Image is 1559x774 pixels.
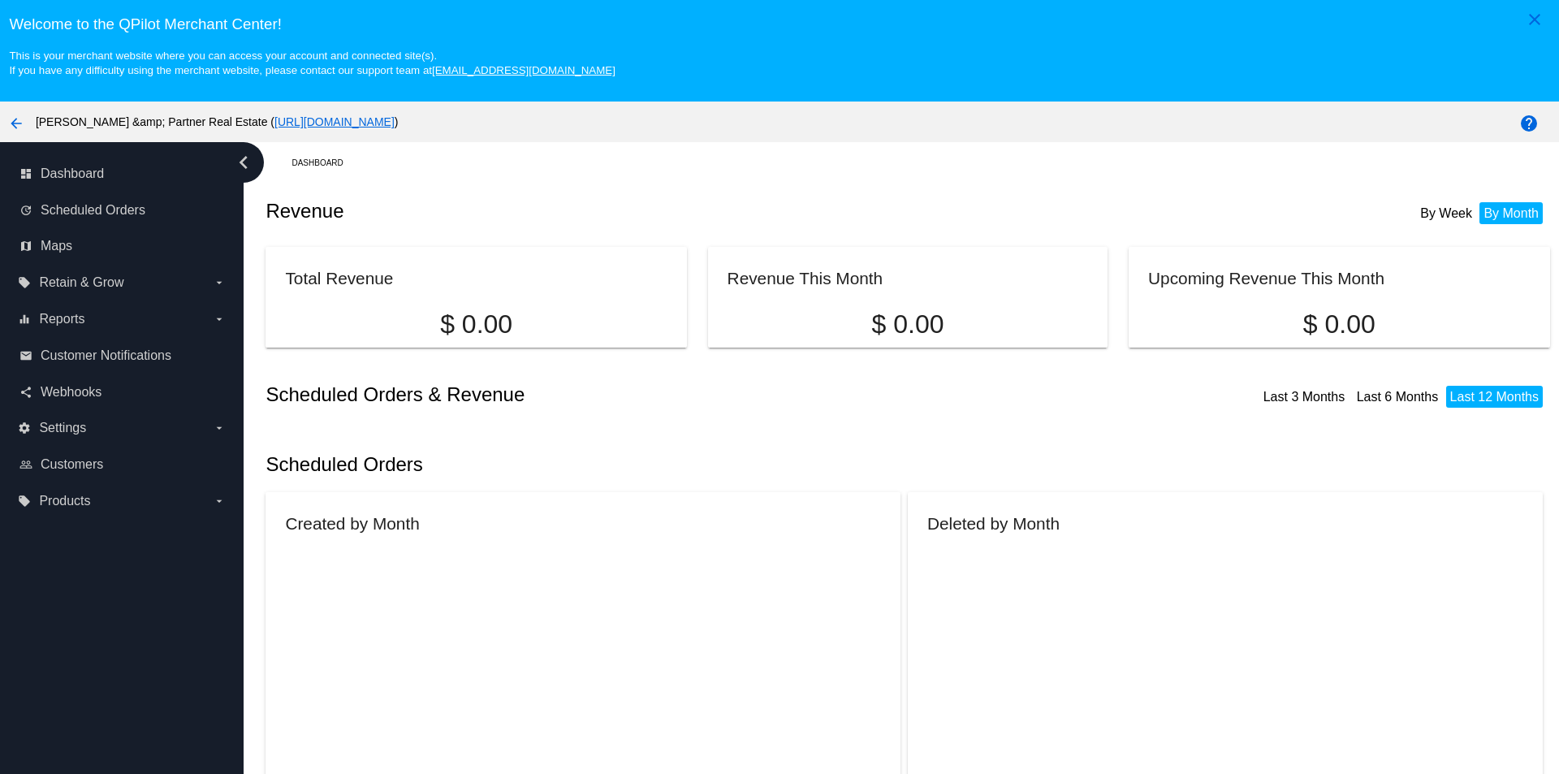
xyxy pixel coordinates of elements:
a: update Scheduled Orders [19,197,226,223]
span: Maps [41,239,72,253]
i: email [19,349,32,362]
h2: Deleted by Month [927,514,1060,533]
h2: Revenue This Month [728,269,883,288]
span: Webhooks [41,385,101,400]
span: Dashboard [41,166,104,181]
mat-icon: arrow_back [6,114,26,133]
h3: Welcome to the QPilot Merchant Center! [9,15,1549,33]
i: local_offer [18,276,31,289]
h2: Upcoming Revenue This Month [1148,269,1384,288]
h2: Scheduled Orders & Revenue [266,383,908,406]
span: Retain & Grow [39,275,123,290]
small: This is your merchant website where you can access your account and connected site(s). If you hav... [9,50,615,76]
h2: Revenue [266,200,908,223]
a: dashboard Dashboard [19,161,226,187]
h2: Scheduled Orders [266,453,908,476]
i: arrow_drop_down [213,313,226,326]
span: Settings [39,421,86,435]
p: $ 0.00 [728,309,1089,339]
span: [PERSON_NAME] &amp; Partner Real Estate ( ) [36,115,399,128]
li: By Week [1416,202,1476,224]
p: $ 0.00 [285,309,667,339]
mat-icon: help [1519,114,1539,133]
i: share [19,386,32,399]
i: dashboard [19,167,32,180]
p: $ 0.00 [1148,309,1530,339]
i: update [19,204,32,217]
i: chevron_left [231,149,257,175]
span: Customers [41,457,103,472]
span: Scheduled Orders [41,203,145,218]
a: email Customer Notifications [19,343,226,369]
i: arrow_drop_down [213,495,226,508]
a: [EMAIL_ADDRESS][DOMAIN_NAME] [432,64,615,76]
i: map [19,240,32,253]
i: arrow_drop_down [213,422,226,435]
i: equalizer [18,313,31,326]
i: people_outline [19,458,32,471]
span: Reports [39,312,84,326]
li: By Month [1479,202,1543,224]
a: [URL][DOMAIN_NAME] [274,115,395,128]
mat-icon: close [1525,10,1544,29]
h2: Created by Month [285,514,419,533]
span: Customer Notifications [41,348,171,363]
i: settings [18,422,31,435]
a: share Webhooks [19,379,226,405]
a: Dashboard [292,150,357,175]
a: Last 6 Months [1357,390,1439,404]
i: local_offer [18,495,31,508]
a: map Maps [19,233,226,259]
a: people_outline Customers [19,452,226,478]
a: Last 12 Months [1450,390,1539,404]
a: Last 3 Months [1263,390,1345,404]
h2: Total Revenue [285,269,393,288]
i: arrow_drop_down [213,276,226,289]
span: Products [39,494,90,508]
